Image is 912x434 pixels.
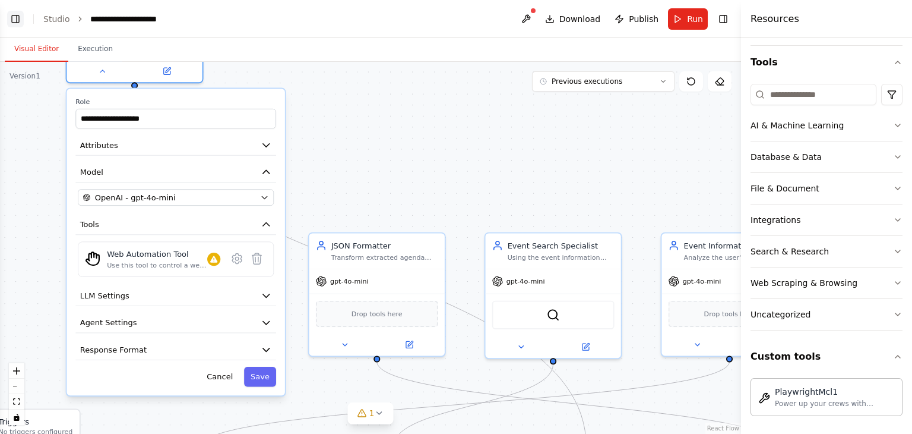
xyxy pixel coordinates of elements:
button: Open in side panel [555,340,617,353]
div: Search & Research [750,246,829,257]
button: zoom in [9,363,24,379]
button: LLM Settings [75,286,276,306]
span: Attributes [80,140,118,151]
div: React Flow controls [9,363,24,425]
div: Analyze the user's message to extract event details like event name, location, dates, or any othe... [684,253,791,262]
button: Response Format [75,340,276,360]
button: Open in side panel [730,338,793,351]
label: Role [75,98,276,106]
span: Model [80,166,103,178]
span: Tools [80,219,99,230]
h4: Resources [750,12,799,26]
button: Open in side panel [378,338,441,351]
button: Previous executions [532,71,674,92]
button: Run [668,8,708,30]
img: StagehandTool [85,251,100,266]
img: SerperDevTool [547,309,560,322]
div: JSON Formatter [331,240,438,251]
button: Uncategorized [750,299,902,330]
span: gpt-4o-mini [330,277,369,286]
div: Event Search Specialist [508,240,615,251]
div: Transform extracted agenda information into a well-structured JSON format that includes all sessi... [331,253,438,262]
button: Execution [68,37,122,62]
button: Delete tool [247,249,267,268]
div: Web Automation Tool [107,249,207,260]
button: OpenAI - gpt-4o-mini [78,189,274,206]
span: Download [559,13,601,25]
span: Previous executions [552,77,622,86]
button: 1 [348,402,394,424]
button: toggle interactivity [9,410,24,425]
a: React Flow attribution [707,425,739,432]
img: PlaywrightMcl1 [758,392,770,404]
div: Version 1 [9,71,40,81]
span: Publish [629,13,658,25]
span: gpt-4o-mini [506,277,545,286]
span: Agent Settings [80,317,137,329]
button: Agent Settings [75,313,276,333]
button: Tools [75,215,276,235]
a: Studio [43,14,70,24]
div: JSON FormatterTransform extracted agenda information into a well-structured JSON format that incl... [308,232,446,357]
button: Search & Research [750,236,902,267]
button: Publish [610,8,663,30]
nav: breadcrumb [43,13,178,25]
div: Use this tool to control a web browser and interact with websites using natural language. Capabil... [107,261,207,270]
div: Uncategorized [750,309,810,320]
div: Power up your crews with playwright_mcl_1 [775,399,895,408]
button: Model [75,162,276,183]
button: Tools [750,46,902,79]
span: OpenAI - gpt-4o-mini [95,192,176,203]
button: Hide right sidebar [715,11,731,27]
button: zoom out [9,379,24,394]
span: Run [687,13,703,25]
div: Tools [750,79,902,340]
button: Database & Data [750,141,902,172]
div: Web Scraping & Browsing [750,277,857,289]
button: File & Document [750,173,902,204]
div: AI & Machine Learning [750,119,844,131]
button: Attributes [75,135,276,155]
div: File & Document [750,183,819,194]
span: Drop tools here [351,309,403,320]
span: Drop tools here [704,309,755,320]
span: gpt-4o-mini [683,277,721,286]
button: Integrations [750,205,902,235]
div: Database & Data [750,151,822,163]
div: Event Information AnalystAnalyze the user's message to extract event details like event name, loc... [661,232,799,357]
span: LLM Settings [80,290,129,301]
button: Cancel [200,367,239,386]
button: Download [540,8,606,30]
button: AI & Machine Learning [750,110,902,141]
span: Response Format [80,344,147,356]
div: Event Search SpecialistUsing the event information extracted from the user's message, search the ... [484,232,622,359]
div: Integrations [750,214,800,226]
div: Using the event information extracted from the user's message, search the web to find the officia... [508,253,615,262]
button: Show left sidebar [7,11,24,27]
div: Event Information Analyst [684,240,791,251]
button: Configure tool [227,249,246,268]
button: Open in side panel [135,65,198,78]
button: Web Scraping & Browsing [750,268,902,298]
button: fit view [9,394,24,410]
button: Custom tools [750,340,902,373]
button: Visual Editor [5,37,68,62]
div: PlaywrightMcl1 [775,386,895,398]
button: Save [244,367,276,386]
span: 1 [369,407,375,419]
